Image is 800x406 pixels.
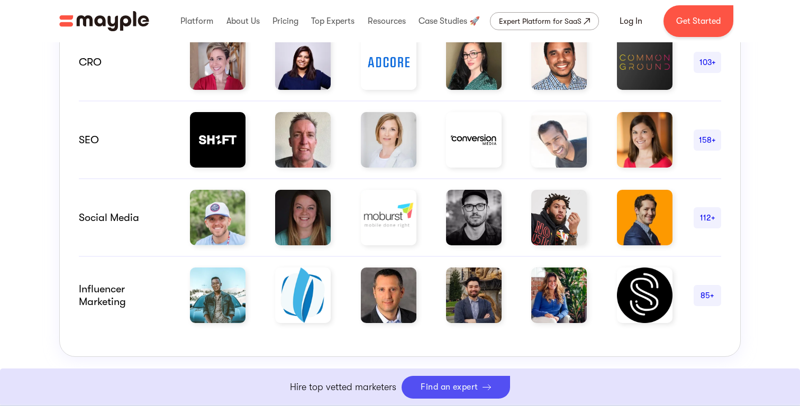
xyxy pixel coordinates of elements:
div: 85+ [694,289,721,302]
div: Platform [178,4,216,38]
a: Expert Platform for SaaS [490,12,599,30]
img: Mayple logo [59,11,149,31]
div: 103+ [694,56,721,69]
div: 112+ [694,211,721,224]
div: SEO [79,134,169,146]
a: Log In [607,8,655,34]
div: Influencer marketing [79,283,169,308]
div: 158+ [694,134,721,146]
div: About Us [224,4,262,38]
div: Top Experts [308,4,357,38]
a: Get Started [663,5,733,37]
div: Pricing [270,4,301,38]
div: Expert Platform for SaaS [499,15,581,27]
div: Resources [365,4,408,38]
a: home [59,11,149,31]
iframe: Chat Widget [747,355,800,406]
div: CRO [79,56,169,69]
div: Social Media [79,211,169,224]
